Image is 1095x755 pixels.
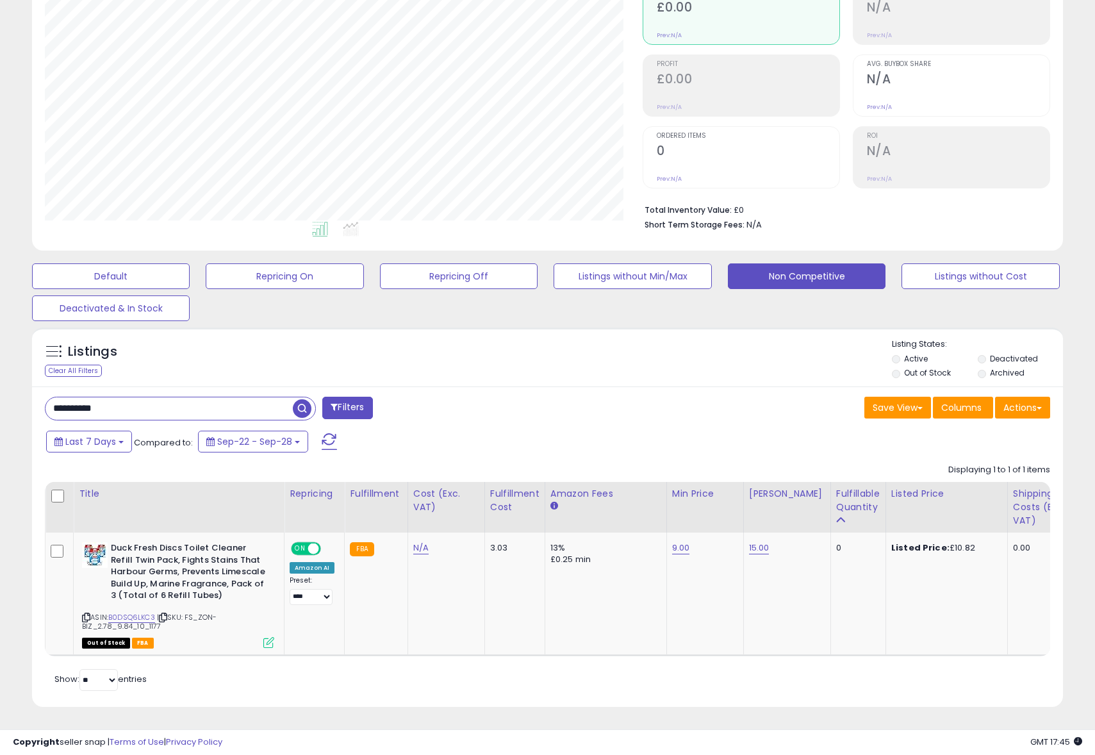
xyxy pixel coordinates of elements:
span: FBA [132,638,154,649]
label: Out of Stock [904,367,951,378]
div: Cost (Exc. VAT) [413,487,479,514]
span: Columns [941,401,982,414]
h2: 0 [657,144,839,161]
button: Last 7 Days [46,431,132,452]
button: Sep-22 - Sep-28 [198,431,308,452]
h5: Listings [68,343,117,361]
button: Listings without Min/Max [554,263,711,289]
button: Filters [322,397,372,419]
span: All listings that are currently out of stock and unavailable for purchase on Amazon [82,638,130,649]
a: Terms of Use [110,736,164,748]
span: Last 7 Days [65,435,116,448]
div: Preset: [290,576,334,605]
p: Listing States: [892,338,1063,351]
div: £10.82 [891,542,998,554]
div: Min Price [672,487,738,501]
span: 2025-10-6 17:45 GMT [1030,736,1082,748]
b: Duck Fresh Discs Toilet Cleaner Refill Twin Pack, Fights Stains That Harbour Germs, Prevents Lime... [111,542,267,605]
button: Actions [995,397,1050,419]
div: Repricing [290,487,339,501]
div: Title [79,487,279,501]
button: Listings without Cost [902,263,1059,289]
li: £0 [645,201,1041,217]
button: Default [32,263,190,289]
div: Fulfillment Cost [490,487,539,514]
h2: N/A [867,72,1050,89]
div: seller snap | | [13,736,222,749]
span: Compared to: [134,436,193,449]
div: 0.00 [1013,542,1074,554]
button: Repricing On [206,263,363,289]
small: Amazon Fees. [550,501,558,512]
div: Displaying 1 to 1 of 1 items [948,464,1050,476]
div: 0 [836,542,876,554]
span: ROI [867,133,1050,140]
div: Listed Price [891,487,1002,501]
span: | SKU: FS_ZON-BIZ_2.78_9.84_10_1177 [82,612,217,631]
div: 3.03 [490,542,535,554]
span: N/A [746,219,762,231]
div: Amazon AI [290,562,334,574]
small: Prev: N/A [657,103,682,111]
small: Prev: N/A [867,31,892,39]
a: 15.00 [749,542,770,554]
div: £0.25 min [550,554,657,565]
div: Fulfillment [350,487,402,501]
a: 9.00 [672,542,690,554]
div: Amazon Fees [550,487,661,501]
h2: £0.00 [657,72,839,89]
span: ON [292,543,308,554]
small: FBA [350,542,374,556]
a: B0DSQ6LKC3 [108,612,155,623]
b: Listed Price: [891,542,950,554]
div: Shipping Costs (Exc. VAT) [1013,487,1079,527]
span: Ordered Items [657,133,839,140]
b: Total Inventory Value: [645,204,732,215]
span: OFF [319,543,340,554]
a: N/A [413,542,429,554]
span: Profit [657,61,839,68]
button: Save View [864,397,931,419]
span: Avg. Buybox Share [867,61,1050,68]
div: [PERSON_NAME] [749,487,825,501]
button: Repricing Off [380,263,538,289]
b: Short Term Storage Fees: [645,219,745,230]
small: Prev: N/A [867,175,892,183]
label: Archived [990,367,1025,378]
a: Privacy Policy [166,736,222,748]
button: Columns [933,397,993,419]
div: 13% [550,542,657,554]
div: Fulfillable Quantity [836,487,880,514]
strong: Copyright [13,736,60,748]
label: Active [904,353,928,364]
button: Deactivated & In Stock [32,295,190,321]
small: Prev: N/A [867,103,892,111]
span: Show: entries [54,673,147,685]
img: 51kh0SfFtKL._SL40_.jpg [82,542,108,568]
span: Sep-22 - Sep-28 [217,435,292,448]
small: Prev: N/A [657,31,682,39]
button: Non Competitive [728,263,885,289]
h2: N/A [867,144,1050,161]
div: ASIN: [82,542,274,647]
div: Clear All Filters [45,365,102,377]
label: Deactivated [990,353,1038,364]
small: Prev: N/A [657,175,682,183]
